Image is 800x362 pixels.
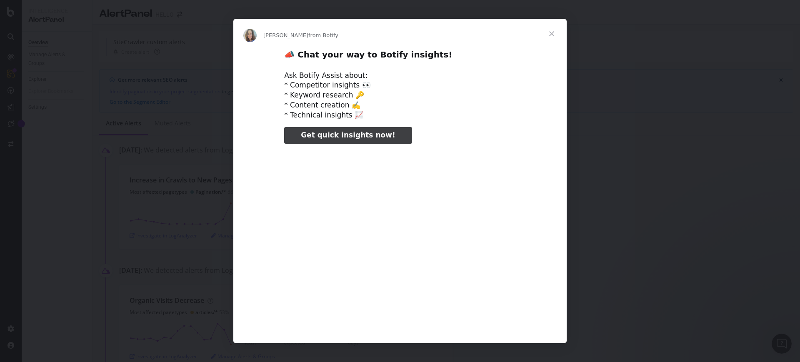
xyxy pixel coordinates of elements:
span: Get quick insights now! [301,131,395,139]
video: Play video [226,151,574,325]
span: Close [537,19,567,49]
h2: 📣 Chat your way to Botify insights! [284,49,516,65]
span: from Botify [308,32,338,38]
span: [PERSON_NAME] [263,32,308,38]
a: Get quick insights now! [284,127,412,144]
img: Profile image for Colleen [243,29,257,42]
div: Ask Botify Assist about: * Competitor insights 👀 * Keyword research 🔑 * Content creation ✍️ * Tec... [284,71,516,120]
